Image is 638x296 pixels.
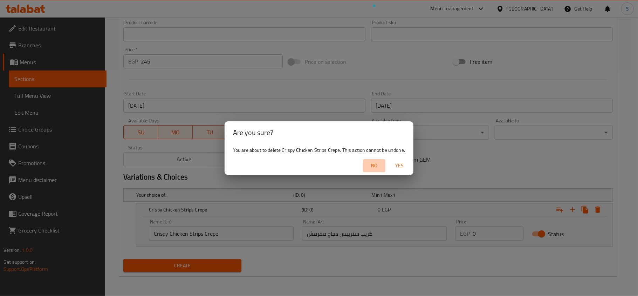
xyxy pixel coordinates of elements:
[366,161,383,170] span: No
[391,161,408,170] span: Yes
[363,159,385,172] button: No
[225,144,413,156] div: You are about to delete Crispy Chicken Strips Crepe. This action cannot be undone.
[388,159,411,172] button: Yes
[233,127,405,138] h2: Are you sure?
